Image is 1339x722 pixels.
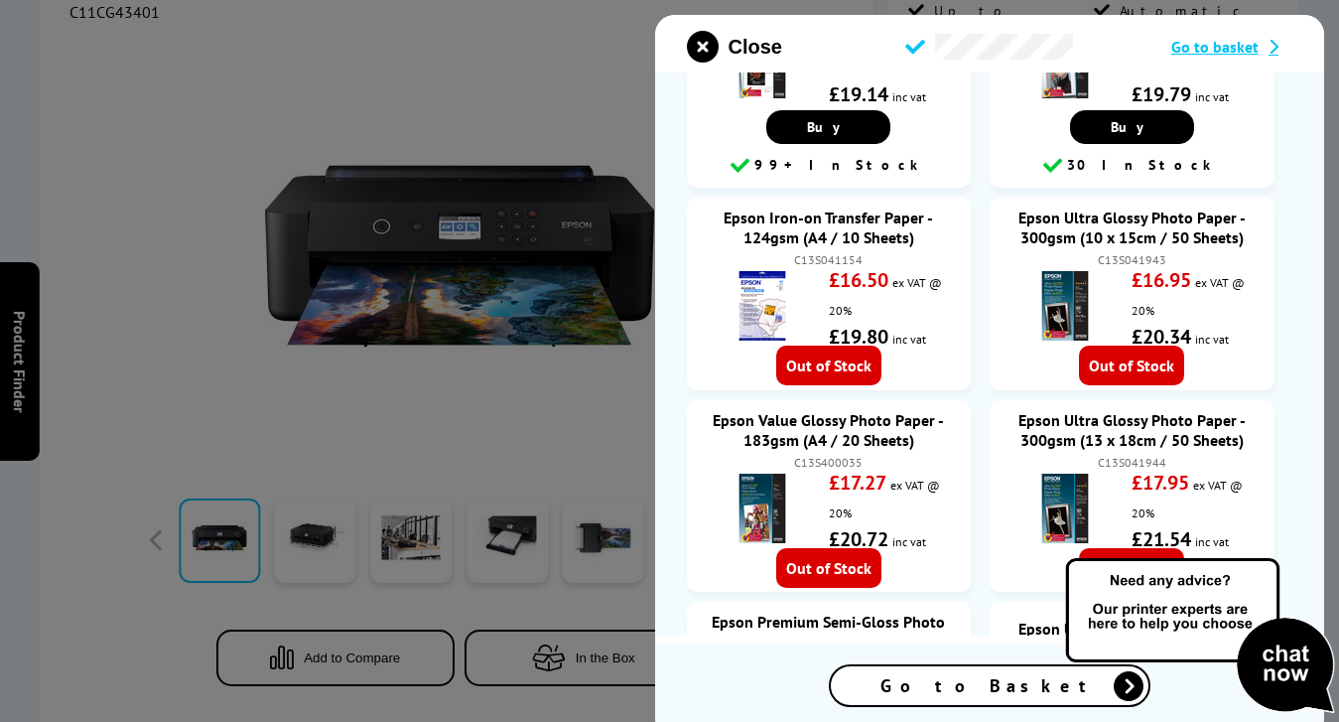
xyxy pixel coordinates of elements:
[713,410,944,450] a: Epson Value Glossy Photo Paper - 183gsm (A4 / 20 Sheets)
[712,612,945,651] a: Epson Premium Semi-Gloss Photo Paper - 251gsm (A4 / 20 Sheets)
[729,36,782,59] span: Close
[1061,555,1339,718] img: Open Live Chat window
[1018,619,1246,658] a: Epson Ultra Glossy Photo Paper - 300gsm (A4 / 15 Sheets)
[1132,478,1243,520] span: ex VAT @ 20%
[829,526,888,552] strong: £20.72
[776,548,881,588] span: Out of Stock
[707,252,952,267] div: C13S041154
[892,89,926,104] span: inc vat
[1079,346,1184,385] span: Out of Stock
[1111,118,1153,136] span: Buy
[829,81,888,107] strong: £19.14
[728,474,797,543] img: Epson Value Glossy Photo Paper - 183gsm (A4 / 20 Sheets)
[724,208,933,247] a: Epson Iron-on Transfer Paper - 124gsm (A4 / 10 Sheets)
[892,534,926,549] span: inc vat
[880,674,1099,697] span: Go to Basket
[1132,32,1245,74] span: ex VAT @ 20%
[807,118,850,136] span: Buy
[829,32,942,74] span: ex VAT @ 20%
[697,154,962,178] div: 99+ In Stock
[829,267,888,293] strong: £16.50
[1132,267,1191,293] strong: £16.95
[687,31,782,63] button: close modal
[829,324,888,350] strong: £19.80
[1171,37,1259,57] span: Go to basket
[1030,474,1100,543] img: Epson Ultra Glossy Photo Paper - 300gsm (13 x 18cm / 50 Sheets)
[1195,534,1229,549] span: inc vat
[829,478,940,520] span: ex VAT @ 20%
[892,332,926,347] span: inc vat
[776,346,881,385] span: Out of Stock
[829,470,886,496] strong: £17.27
[829,664,1150,707] a: Go to Basket
[1132,526,1191,552] strong: £21.54
[728,271,797,341] img: Epson Iron-on Transfer Paper - 124gsm (A4 / 10 Sheets)
[1132,81,1191,107] strong: £19.79
[1132,470,1189,496] strong: £17.95
[707,455,952,470] div: C13S400035
[1132,324,1191,350] strong: £20.34
[1018,410,1246,450] a: Epson Ultra Glossy Photo Paper - 300gsm (13 x 18cm / 50 Sheets)
[1009,252,1255,267] div: C13S041943
[1018,208,1246,247] a: Epson Ultra Glossy Photo Paper - 300gsm (10 x 15cm / 50 Sheets)
[1195,89,1229,104] span: inc vat
[1009,455,1255,470] div: C13S041944
[1171,37,1292,57] a: Go to basket
[1000,154,1265,178] div: 30 In Stock
[1195,332,1229,347] span: inc vat
[1079,548,1184,588] span: Out of Stock
[1030,271,1100,341] img: Epson Ultra Glossy Photo Paper - 300gsm (10 x 15cm / 50 Sheets)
